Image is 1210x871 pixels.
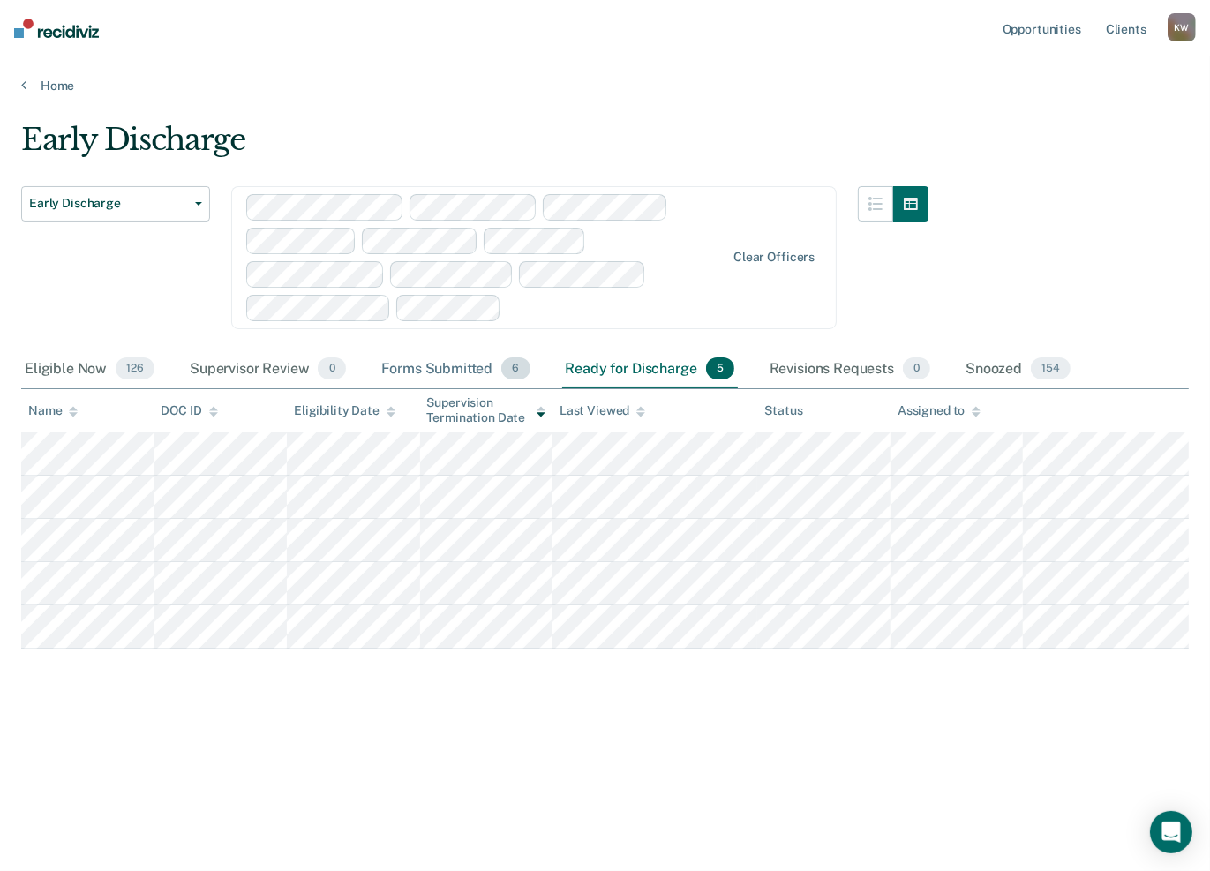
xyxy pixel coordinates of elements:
[903,357,930,380] span: 0
[427,395,546,425] div: Supervision Termination Date
[186,350,349,389] div: Supervisor Review0
[501,357,530,380] span: 6
[706,357,734,380] span: 5
[294,403,395,418] div: Eligibility Date
[21,350,158,389] div: Eligible Now126
[962,350,1074,389] div: Snoozed154
[1168,13,1196,41] div: K W
[898,403,981,418] div: Assigned to
[162,403,218,418] div: DOC ID
[1150,811,1192,853] div: Open Intercom Messenger
[1031,357,1071,380] span: 154
[562,350,738,389] div: Ready for Discharge5
[764,403,802,418] div: Status
[1168,13,1196,41] button: KW
[29,196,188,211] span: Early Discharge
[733,250,815,265] div: Clear officers
[21,78,1189,94] a: Home
[14,19,99,38] img: Recidiviz
[116,357,154,380] span: 126
[378,350,534,389] div: Forms Submitted6
[560,403,645,418] div: Last Viewed
[21,122,928,172] div: Early Discharge
[318,357,345,380] span: 0
[766,350,934,389] div: Revisions Requests0
[21,186,210,222] button: Early Discharge
[28,403,78,418] div: Name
